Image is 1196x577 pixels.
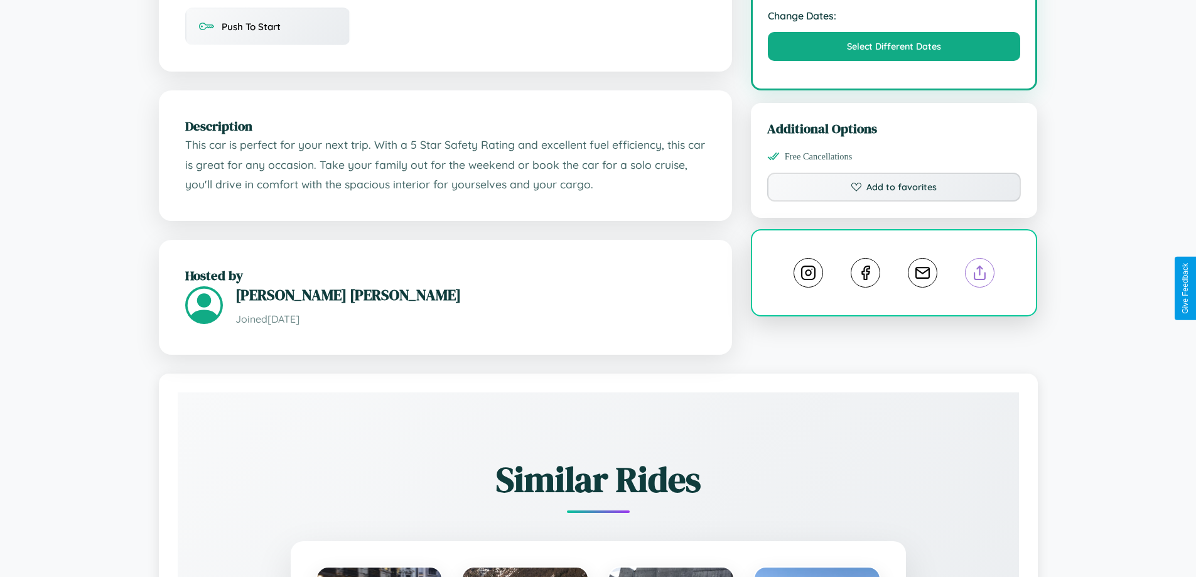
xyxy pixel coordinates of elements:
[222,455,975,504] h2: Similar Rides
[768,32,1021,61] button: Select Different Dates
[767,119,1021,138] h3: Additional Options
[222,21,281,33] span: Push To Start
[185,266,706,284] h2: Hosted by
[768,9,1021,22] strong: Change Dates:
[185,117,706,135] h2: Description
[785,151,853,162] span: Free Cancellations
[185,135,706,195] p: This car is perfect for your next trip. With a 5 Star Safety Rating and excellent fuel efficiency...
[235,284,706,305] h3: [PERSON_NAME] [PERSON_NAME]
[767,173,1021,202] button: Add to favorites
[1181,263,1190,314] div: Give Feedback
[235,310,706,328] p: Joined [DATE]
